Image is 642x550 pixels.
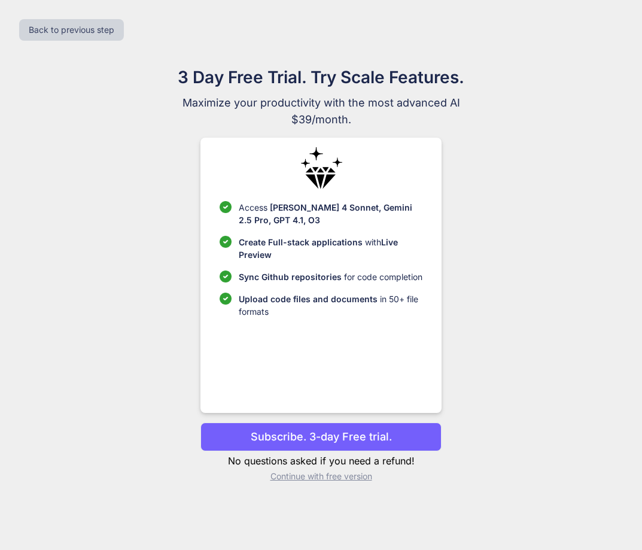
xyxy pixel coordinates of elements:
[19,19,124,41] button: Back to previous step
[200,423,442,451] button: Subscribe. 3-day Free trial.
[239,294,378,304] span: Upload code files and documents
[220,201,232,213] img: checklist
[239,293,422,318] p: in 50+ file formats
[120,95,522,111] span: Maximize your productivity with the most advanced AI
[239,271,422,283] p: for code completion
[220,293,232,305] img: checklist
[120,111,522,128] span: $39/month.
[220,271,232,282] img: checklist
[120,65,522,90] h1: 3 Day Free Trial. Try Scale Features.
[239,201,422,226] p: Access
[239,237,365,247] span: Create Full-stack applications
[239,202,412,225] span: [PERSON_NAME] 4 Sonnet, Gemini 2.5 Pro, GPT 4.1, O3
[239,272,342,282] span: Sync Github repositories
[220,236,232,248] img: checklist
[251,429,392,445] p: Subscribe. 3-day Free trial.
[239,236,422,261] p: with
[200,470,442,482] p: Continue with free version
[200,454,442,468] p: No questions asked if you need a refund!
